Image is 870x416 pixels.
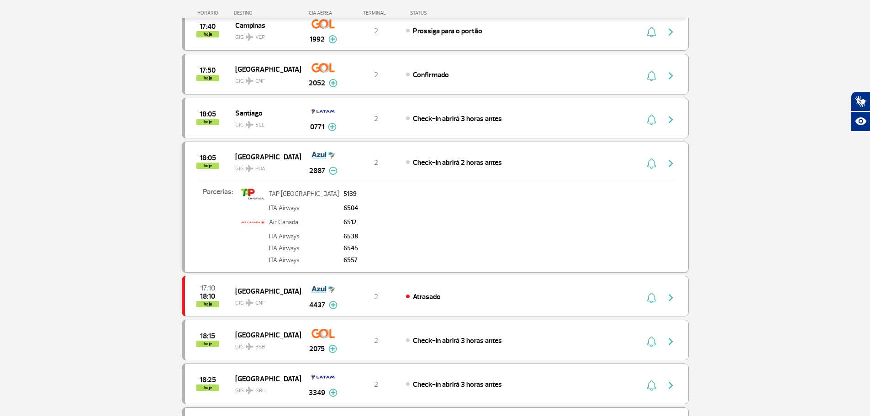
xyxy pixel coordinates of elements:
[343,245,358,252] p: 6545
[665,292,676,303] img: seta-direita-painel-voo.svg
[246,33,253,41] img: destiny_airplane.svg
[301,10,346,16] div: CIA AÉREA
[246,299,253,306] img: destiny_airplane.svg
[235,63,294,75] span: [GEOGRAPHIC_DATA]
[255,121,264,129] span: SCL
[374,26,378,36] span: 2
[235,329,294,341] span: [GEOGRAPHIC_DATA]
[235,373,294,384] span: [GEOGRAPHIC_DATA]
[246,387,253,394] img: destiny_airplane.svg
[246,77,253,84] img: destiny_airplane.svg
[235,338,294,351] span: GIG
[235,28,294,42] span: GIG
[255,77,265,85] span: CNF
[255,299,265,307] span: CNF
[235,160,294,173] span: GIG
[406,10,480,16] div: STATUS
[309,343,325,354] span: 2075
[246,165,253,172] img: destiny_airplane.svg
[647,336,656,347] img: sino-painel-voo.svg
[200,23,216,30] span: 2025-09-30 17:40:00
[310,34,325,45] span: 1992
[269,245,339,252] p: ITA Airways
[665,158,676,169] img: seta-direita-painel-voo.svg
[665,380,676,391] img: seta-direita-painel-voo.svg
[241,215,264,230] img: air-canada2.png
[200,333,215,339] span: 2025-09-30 18:15:00
[413,26,482,36] span: Prossiga para o portão
[269,233,339,240] p: ITA Airways
[200,111,216,117] span: 2025-09-30 18:05:00
[413,158,502,167] span: Check-in abrirá 2 horas antes
[413,380,502,389] span: Check-in abrirá 3 horas antes
[374,158,378,167] span: 2
[413,114,502,123] span: Check-in abrirá 3 horas antes
[329,389,337,397] img: mais-info-painel-voo.svg
[851,91,870,111] button: Abrir tradutor de língua de sinais.
[328,123,337,131] img: mais-info-painel-voo.svg
[851,91,870,132] div: Plugin de acessibilidade da Hand Talk.
[269,205,339,211] p: ITA Airways
[196,119,219,125] span: hoje
[329,79,337,87] img: mais-info-painel-voo.svg
[343,233,358,240] p: 6538
[374,114,378,123] span: 2
[200,293,215,300] span: 2025-09-30 18:10:00
[200,285,215,291] span: 2025-09-30 17:10:00
[343,219,358,226] p: 6512
[269,191,339,197] p: TAP [GEOGRAPHIC_DATA]
[343,191,358,197] p: 5139
[413,292,441,301] span: Atrasado
[346,10,406,16] div: TERMINAL
[374,380,378,389] span: 2
[200,155,216,161] span: 2025-09-30 18:05:00
[235,19,294,31] span: Campinas
[665,70,676,81] img: seta-direita-painel-voo.svg
[196,384,219,391] span: hoje
[310,121,324,132] span: 0771
[241,186,264,202] img: tap.png
[413,70,449,79] span: Confirmado
[235,151,294,163] span: [GEOGRAPHIC_DATA]
[235,116,294,129] span: GIG
[647,26,656,37] img: sino-painel-voo.svg
[235,294,294,307] span: GIG
[647,158,656,169] img: sino-painel-voo.svg
[647,380,656,391] img: sino-painel-voo.svg
[665,336,676,347] img: seta-direita-painel-voo.svg
[851,111,870,132] button: Abrir recursos assistivos.
[374,70,378,79] span: 2
[329,167,337,175] img: menos-info-painel-voo.svg
[196,341,219,347] span: hoje
[309,387,325,398] span: 3349
[647,114,656,125] img: sino-painel-voo.svg
[196,75,219,81] span: hoje
[374,292,378,301] span: 2
[235,107,294,119] span: Santiago
[196,31,219,37] span: hoje
[413,336,502,345] span: Check-in abrirá 3 horas antes
[665,114,676,125] img: seta-direita-painel-voo.svg
[234,10,301,16] div: DESTINO
[235,72,294,85] span: GIG
[255,33,265,42] span: VCP
[328,35,337,43] img: mais-info-painel-voo.svg
[255,165,265,173] span: POA
[269,219,339,226] p: Air Canada
[235,285,294,297] span: [GEOGRAPHIC_DATA]
[647,292,656,303] img: sino-painel-voo.svg
[235,382,294,395] span: GIG
[185,186,239,259] p: Parcerias:
[665,26,676,37] img: seta-direita-painel-voo.svg
[246,121,253,128] img: destiny_airplane.svg
[329,301,337,309] img: mais-info-painel-voo.svg
[196,301,219,307] span: hoje
[200,377,216,383] span: 2025-09-30 18:25:00
[269,257,339,263] p: ITA Airways
[309,78,325,89] span: 2052
[185,10,234,16] div: HORÁRIO
[196,163,219,169] span: hoje
[647,70,656,81] img: sino-painel-voo.svg
[309,165,325,176] span: 2887
[246,343,253,350] img: destiny_airplane.svg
